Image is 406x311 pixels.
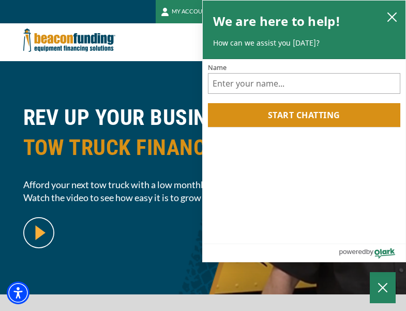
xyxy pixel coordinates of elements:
[7,281,29,304] div: Accessibility Menu
[208,73,401,94] input: Name
[339,245,366,258] span: powered
[370,272,396,303] button: Close Chatbox
[366,245,373,258] span: by
[23,217,54,248] img: video modal pop-up play button
[23,103,383,171] h1: REV UP YOUR BUSINESS
[23,178,383,204] span: Afford your next tow truck with a low monthly payment. Get approved within 24 hours. Watch the vi...
[208,103,401,127] button: Start chatting
[213,11,341,32] h2: We are here to help!
[23,133,383,163] span: TOW TRUCK FINANCING
[208,64,401,71] label: Name
[23,23,115,57] img: Beacon Funding Corporation logo
[213,38,396,48] p: How can we assist you [DATE]?
[339,244,405,262] a: Powered by Olark
[384,9,400,24] button: close chatbox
